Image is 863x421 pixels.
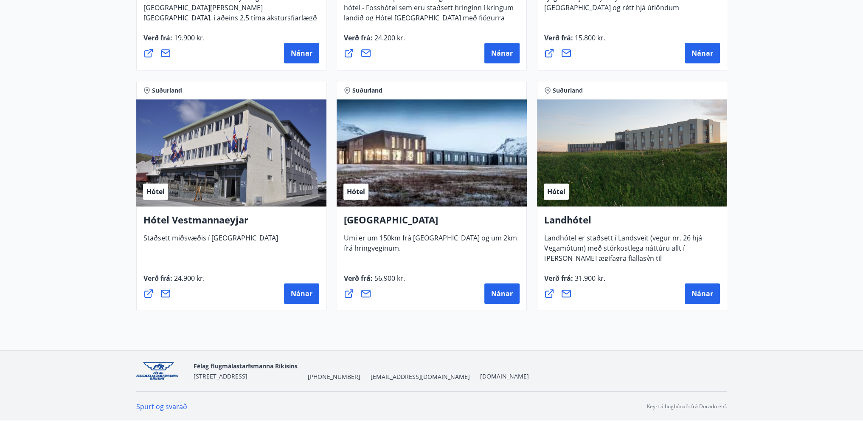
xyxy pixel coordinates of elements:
span: 15.800 kr. [573,33,605,42]
span: Verð frá : [544,274,605,290]
span: Verð frá : [143,33,205,49]
button: Nánar [484,283,520,304]
span: Verð frá : [344,274,405,290]
span: Verð frá : [344,33,405,49]
span: Hótel [146,187,165,196]
span: [PHONE_NUMBER] [308,373,360,381]
img: jpzx4QWYf4KKDRVudBx9Jb6iv5jAOT7IkiGygIXa.png [136,362,187,380]
span: Umi er um 150km frá [GEOGRAPHIC_DATA] og um 2km frá hringveginum. [344,233,517,260]
span: Verð frá : [143,274,205,290]
span: Hótel [347,187,365,196]
button: Nánar [284,283,319,304]
span: Suðurland [553,86,583,95]
span: Félag flugmálastarfsmanna Ríkisins [194,362,298,370]
span: Suðurland [352,86,382,95]
span: Hótel [547,187,565,196]
span: 56.900 kr. [373,274,405,283]
span: Nánar [491,48,513,58]
span: 31.900 kr. [573,274,605,283]
span: 24.900 kr. [172,274,205,283]
h4: [GEOGRAPHIC_DATA] [344,213,520,233]
span: Suðurland [152,86,182,95]
span: Staðsett miðsvæðis í [GEOGRAPHIC_DATA] [143,233,278,249]
span: Landhótel er staðsett í Landsveit (vegur nr. 26 hjá Vegamótum) með stórkostlega náttúru allt í [P... [544,233,702,290]
button: Nánar [685,43,720,63]
span: [STREET_ADDRESS] [194,372,247,380]
h4: Landhótel [544,213,720,233]
span: Nánar [491,289,513,298]
p: Keyrt á hugbúnaði frá Dorado ehf. [647,403,727,410]
button: Nánar [284,43,319,63]
a: Spurt og svarað [136,402,187,411]
span: Verð frá : [544,33,605,49]
span: Nánar [291,289,312,298]
a: [DOMAIN_NAME] [480,372,529,380]
span: 24.200 kr. [373,33,405,42]
span: Nánar [291,48,312,58]
span: Nánar [692,48,713,58]
span: [EMAIL_ADDRESS][DOMAIN_NAME] [371,373,470,381]
h4: Hótel Vestmannaeyjar [143,213,319,233]
span: 19.900 kr. [172,33,205,42]
span: Nánar [692,289,713,298]
button: Nánar [484,43,520,63]
button: Nánar [685,283,720,304]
